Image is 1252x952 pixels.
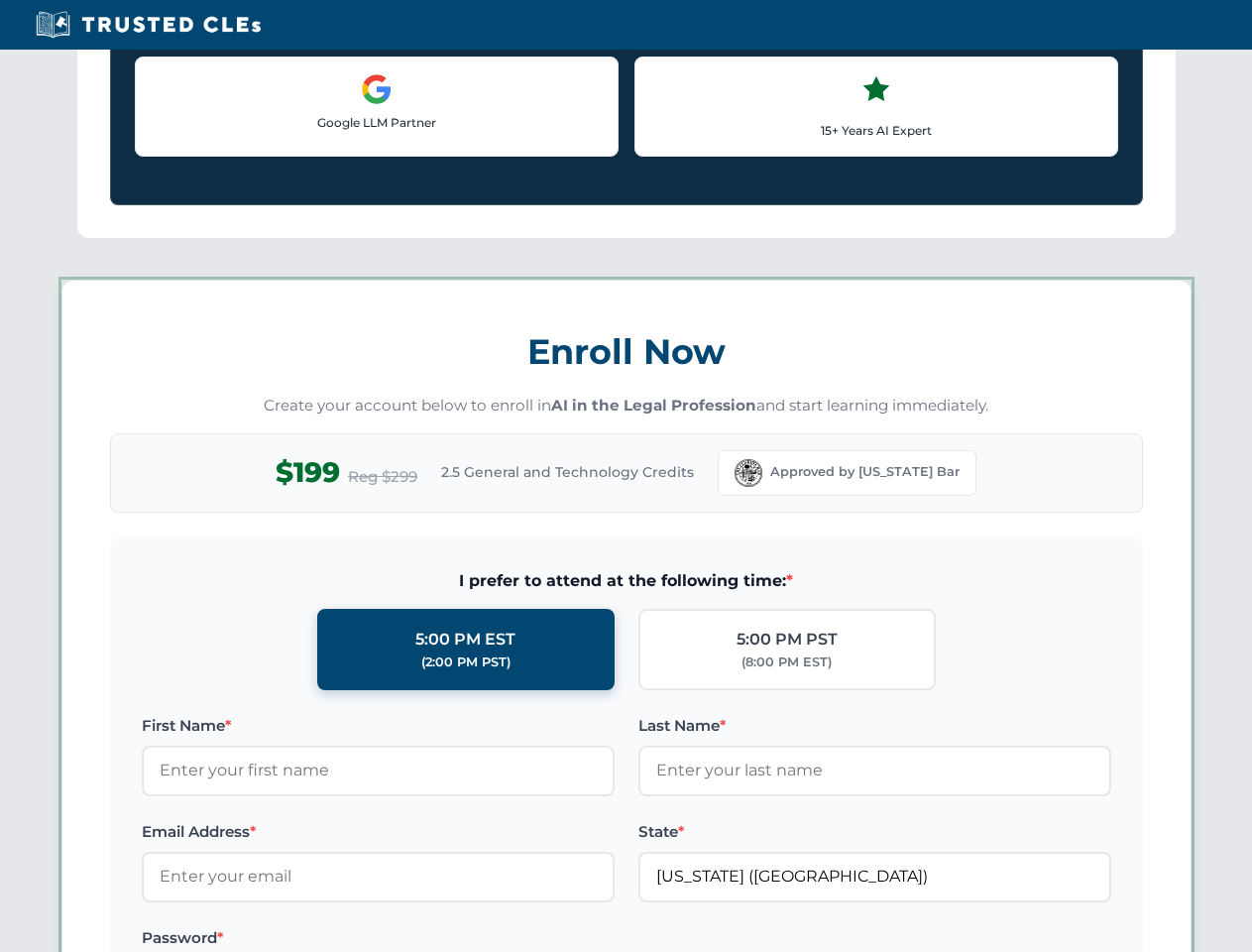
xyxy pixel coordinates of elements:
span: 2.5 General and Technology Credits [441,461,694,483]
p: Create your account below to enroll in and start learning immediately. [110,395,1143,417]
label: State [638,820,1111,844]
span: I prefer to attend at the following time: [142,568,1111,594]
label: Email Address [142,820,615,844]
span: Approved by [US_STATE] Bar [770,462,960,482]
p: 15+ Years AI Expert [651,121,1101,140]
img: Google [361,73,393,105]
label: First Name [142,714,615,738]
div: (8:00 PM EST) [741,653,832,672]
span: Reg $299 [348,465,417,489]
label: Password [142,926,615,950]
input: Florida (FL) [638,852,1111,901]
label: Last Name [638,714,1111,738]
div: 5:00 PM PST [737,627,838,653]
div: (2:00 PM PST) [421,653,511,672]
p: Google LLM Partner [152,113,602,132]
img: Trusted CLEs [30,10,267,40]
strong: AI in the Legal Profession [551,396,756,415]
input: Enter your first name [142,746,615,795]
input: Enter your last name [638,746,1111,795]
img: Florida Bar [735,459,762,487]
input: Enter your email [142,852,615,901]
span: $199 [276,450,340,495]
h3: Enroll Now [110,320,1143,383]
div: 5:00 PM EST [415,627,515,653]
